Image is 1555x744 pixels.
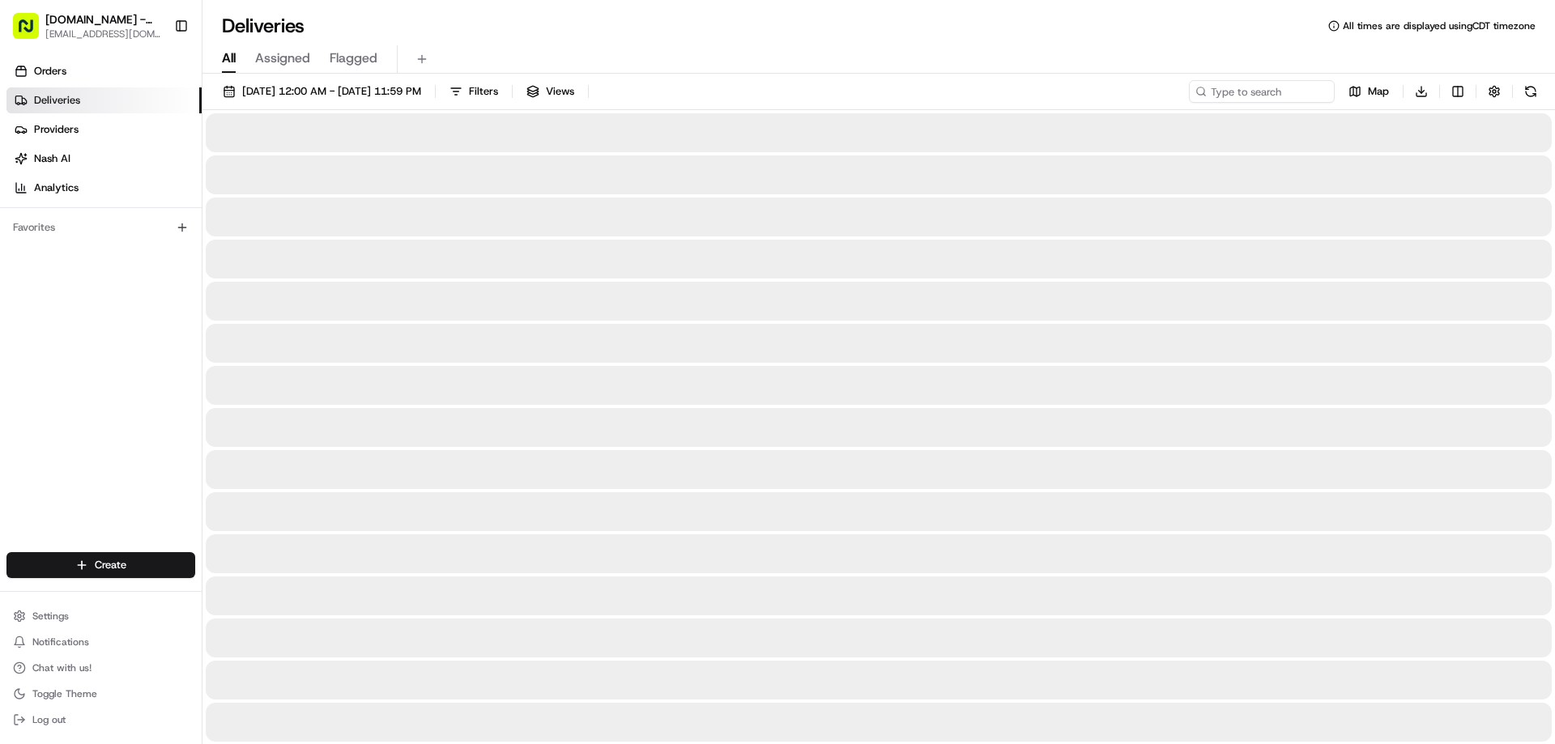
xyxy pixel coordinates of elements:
button: Create [6,552,195,578]
span: Providers [34,122,79,137]
span: Nash AI [34,151,70,166]
button: [DOMAIN_NAME] - [GEOGRAPHIC_DATA] ([GEOGRAPHIC_DATA][PERSON_NAME]) [45,11,161,28]
button: Notifications [6,631,195,653]
span: Deliveries [34,93,80,108]
span: Assigned [255,49,310,68]
span: Analytics [34,181,79,195]
span: Views [546,84,574,99]
button: Filters [442,80,505,103]
span: Log out [32,713,66,726]
button: Views [519,80,582,103]
a: Analytics [6,175,202,201]
span: Orders [34,64,66,79]
span: [DATE] 12:00 AM - [DATE] 11:59 PM [242,84,421,99]
span: Filters [469,84,498,99]
button: Refresh [1519,80,1542,103]
span: All times are displayed using CDT timezone [1343,19,1536,32]
span: Notifications [32,636,89,648]
span: Create [95,558,126,572]
button: Map [1341,80,1396,103]
button: [DOMAIN_NAME] - [GEOGRAPHIC_DATA] ([GEOGRAPHIC_DATA][PERSON_NAME])[EMAIL_ADDRESS][DOMAIN_NAME] [6,6,168,45]
h1: Deliveries [222,13,305,39]
button: Chat with us! [6,657,195,679]
span: Chat with us! [32,661,92,674]
a: Orders [6,58,202,84]
span: Settings [32,610,69,623]
span: All [222,49,236,68]
a: Nash AI [6,146,202,172]
span: Toggle Theme [32,687,97,700]
a: Deliveries [6,87,202,113]
a: Providers [6,117,202,142]
button: [EMAIL_ADDRESS][DOMAIN_NAME] [45,28,161,40]
div: Favorites [6,215,195,240]
span: Map [1368,84,1389,99]
span: Flagged [330,49,377,68]
button: Toggle Theme [6,682,195,705]
button: [DATE] 12:00 AM - [DATE] 11:59 PM [215,80,428,103]
button: Settings [6,605,195,627]
input: Type to search [1189,80,1335,103]
button: Log out [6,708,195,731]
